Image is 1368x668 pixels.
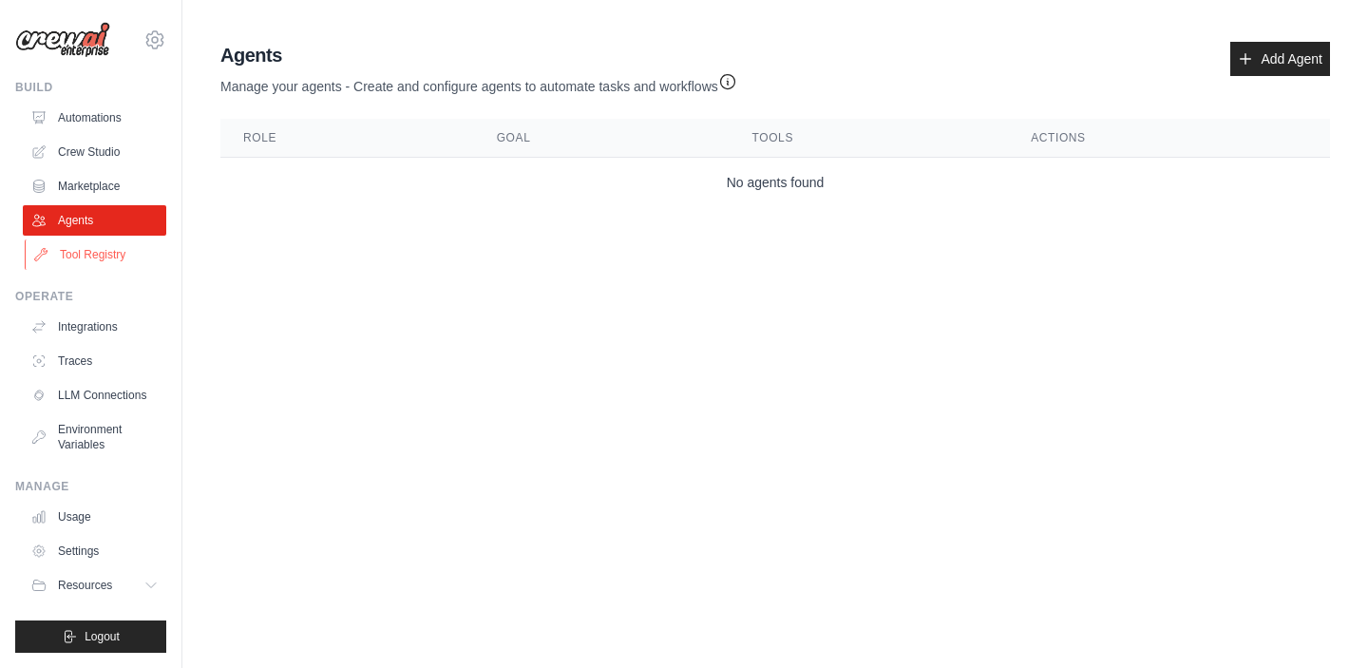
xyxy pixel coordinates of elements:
span: Resources [58,578,112,593]
a: LLM Connections [23,380,166,410]
img: Logo [15,22,110,58]
th: Tools [730,119,1009,158]
span: Logout [85,629,120,644]
h2: Agents [220,42,737,68]
button: Resources [23,570,166,601]
th: Role [220,119,474,158]
button: Logout [15,620,166,653]
div: Manage [15,479,166,494]
a: Environment Variables [23,414,166,460]
p: Manage your agents - Create and configure agents to automate tasks and workflows [220,68,737,96]
a: Tool Registry [25,239,168,270]
a: Crew Studio [23,137,166,167]
a: Usage [23,502,166,532]
a: Agents [23,205,166,236]
th: Actions [1008,119,1330,158]
a: Traces [23,346,166,376]
a: Marketplace [23,171,166,201]
div: Build [15,80,166,95]
div: Operate [15,289,166,304]
a: Settings [23,536,166,566]
th: Goal [474,119,730,158]
td: No agents found [220,158,1330,208]
a: Automations [23,103,166,133]
a: Integrations [23,312,166,342]
a: Add Agent [1230,42,1330,76]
